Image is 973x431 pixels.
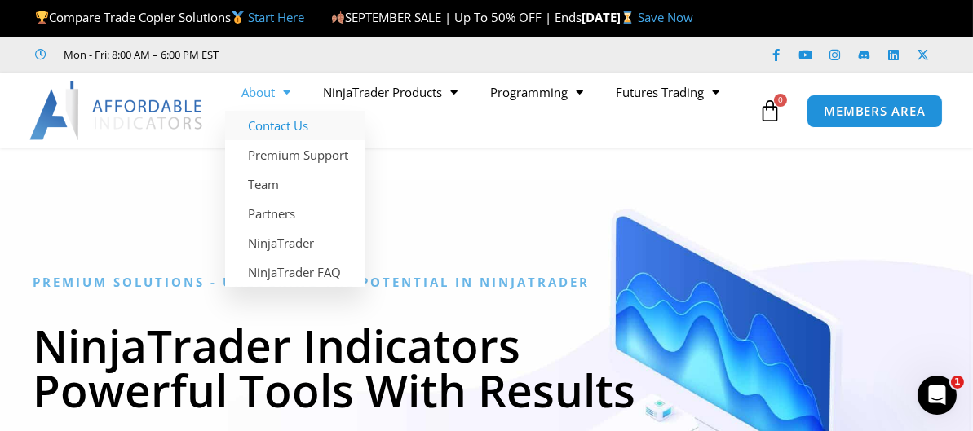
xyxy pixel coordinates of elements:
h6: Premium Solutions - Unlocking the Potential in NinjaTrader [33,275,940,290]
a: 0 [734,87,806,134]
span: SEPTEMBER SALE | Up To 50% OFF | Ends [331,9,582,25]
span: MEMBERS AREA [824,105,926,117]
span: Compare Trade Copier Solutions [35,9,304,25]
a: Start Here [248,9,304,25]
a: Premium Support [225,140,365,169]
img: 🍂 [332,11,344,24]
a: Programming [474,73,599,111]
ul: About [225,111,365,287]
a: NinjaTrader [225,228,365,257]
a: Team [225,169,365,199]
a: NinjaTrader Products [307,73,474,111]
strong: [DATE] [582,9,638,25]
a: Futures Trading [599,73,736,111]
a: NinjaTrader FAQ [225,257,365,287]
span: 0 [774,94,787,107]
img: 🥇 [232,11,244,24]
span: Mon - Fri: 8:00 AM – 6:00 PM EST [60,45,219,64]
nav: Menu [225,73,754,148]
h1: NinjaTrader Indicators Powerful Tools With Results [33,323,940,412]
img: LogoAI | Affordable Indicators – NinjaTrader [29,81,205,140]
iframe: Intercom live chat [918,376,957,415]
a: Contact Us [225,111,365,140]
a: Partners [225,199,365,228]
a: About [225,73,307,111]
img: 🏆 [36,11,48,24]
img: ⌛ [621,11,634,24]
a: Save Now [638,9,693,25]
a: MEMBERS AREA [807,95,943,128]
span: 1 [951,376,964,389]
iframe: Customer reviews powered by Trustpilot [242,46,487,63]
